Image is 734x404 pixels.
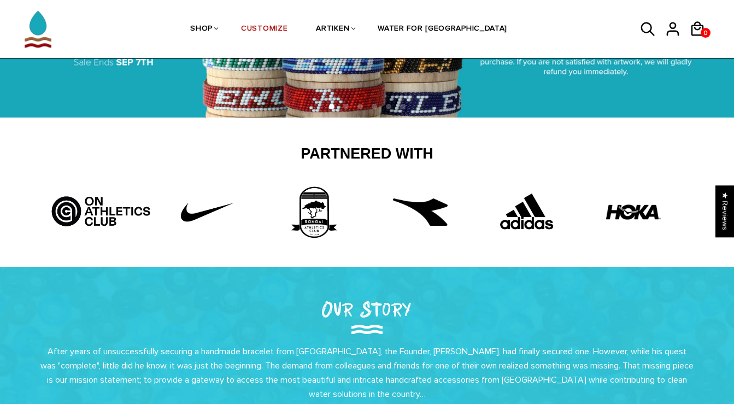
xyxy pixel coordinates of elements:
[351,325,383,334] img: Our Story
[166,185,248,239] img: Untitled-1_42f22808-10d6-43b8-a0fd-fffce8cf9462.png
[715,185,734,237] div: Click to open Judge.me floating reviews tab
[273,185,355,239] img: 3rd_partner.png
[190,1,213,58] a: SHOP
[138,294,597,323] h2: Our Story
[701,28,710,38] a: 0
[486,185,568,239] img: Adidas.png
[241,1,287,58] a: CUSTOMIZE
[316,1,349,58] a: ARTIKEN
[701,26,710,40] span: 0
[393,185,448,239] img: free-diadora-logo-icon-download-in-svg-png-gif-file-formats--brand-fashion-pack-logos-icons-28542...
[56,145,679,163] h2: Partnered With
[39,344,695,401] p: After years of unsuccessfully securing a handmade bracelet from [GEOGRAPHIC_DATA], the Founder, [...
[378,1,507,58] a: WATER FOR [GEOGRAPHIC_DATA]
[606,185,661,239] img: HOKA-logo.webp
[48,185,154,229] img: Artboard_5_bcd5fb9d-526a-4748-82a7-e4a7ed1c43f8.jpg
